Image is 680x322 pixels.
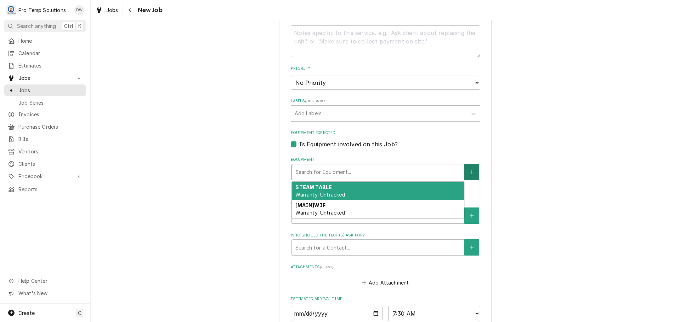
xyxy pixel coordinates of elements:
[74,5,84,15] div: DW
[18,123,83,130] span: Purchase Orders
[464,207,479,224] button: Create New Contact
[4,146,86,157] a: Vendors
[4,109,86,120] a: Invoices
[18,148,83,155] span: Vendors
[136,5,163,15] span: New Job
[295,192,345,198] span: Warranty: Untracked
[18,62,83,69] span: Estimates
[4,183,86,195] a: Reports
[291,306,383,321] input: Date
[18,99,83,106] span: Job Series
[291,16,480,57] div: Technician Instructions
[4,170,86,182] a: Go to Pricebook
[320,265,333,269] span: ( if any )
[291,130,480,136] label: Equipment Expected
[291,264,480,288] div: Attachments
[18,186,83,193] span: Reports
[18,6,66,14] div: Pro Temp Solutions
[4,158,86,170] a: Clients
[4,60,86,71] a: Estimates
[291,201,480,206] label: Who called in this service?
[291,157,480,163] label: Equipment
[18,87,83,94] span: Jobs
[4,20,86,32] button: Search anythingCtrlK
[291,264,480,270] label: Attachments
[78,22,81,30] span: K
[291,296,480,321] div: Estimated Arrival Time
[464,239,479,256] button: Create New Contact
[470,170,474,175] svg: Create New Equipment
[18,74,72,82] span: Jobs
[4,133,86,145] a: Bills
[18,37,83,45] span: Home
[4,35,86,47] a: Home
[291,157,480,192] div: Equipment
[291,98,480,121] div: Labels
[78,309,81,317] span: C
[18,49,83,57] span: Calendar
[291,233,480,238] label: Who should the tech(s) ask for?
[295,210,345,216] span: Warranty: Untracked
[361,278,410,288] button: Add Attachment
[305,99,325,103] span: ( optional )
[18,310,35,316] span: Create
[18,289,82,297] span: What's New
[464,164,479,180] button: Create New Equipment
[470,213,474,218] svg: Create New Contact
[4,84,86,96] a: Jobs
[18,111,83,118] span: Invoices
[93,4,121,16] a: Jobs
[4,275,86,287] a: Go to Help Center
[4,72,86,84] a: Go to Jobs
[295,202,325,208] strong: [MAIN] WIF
[18,160,83,168] span: Clients
[291,66,480,71] label: Priority
[388,306,480,321] select: Time Select
[17,22,56,30] span: Search anything
[6,5,16,15] div: P
[291,98,480,104] label: Labels
[74,5,84,15] div: Dana Williams's Avatar
[291,130,480,148] div: Equipment Expected
[291,296,480,302] label: Estimated Arrival Time
[18,135,83,143] span: Bills
[470,245,474,250] svg: Create New Contact
[6,5,16,15] div: Pro Temp Solutions's Avatar
[291,201,480,224] div: Who called in this service?
[4,121,86,133] a: Purchase Orders
[299,140,398,148] label: Is Equipment involved on this Job?
[4,287,86,299] a: Go to What's New
[295,184,332,190] strong: STEAM TABLE
[106,6,118,14] span: Jobs
[18,277,82,285] span: Help Center
[4,97,86,109] a: Job Series
[18,172,72,180] span: Pricebook
[4,47,86,59] a: Calendar
[64,22,73,30] span: Ctrl
[124,4,136,16] button: Navigate back
[291,233,480,256] div: Who should the tech(s) ask for?
[291,66,480,89] div: Priority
